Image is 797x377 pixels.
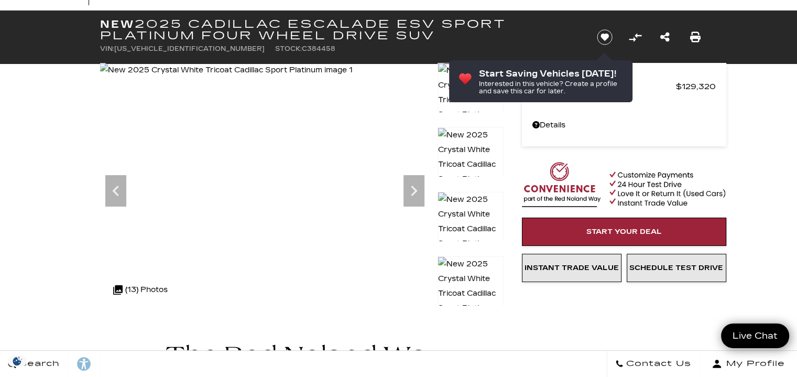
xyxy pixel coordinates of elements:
[16,357,60,371] span: Search
[100,18,580,41] h1: 2025 Cadillac Escalade ESV Sport Platinum Four Wheel Drive SUV
[700,351,797,377] button: Open user profile menu
[438,192,504,266] img: New 2025 Crystal White Tricoat Cadillac Sport Platinum image 3
[690,30,701,45] a: Print this New 2025 Cadillac Escalade ESV Sport Platinum Four Wheel Drive SUV
[586,228,662,236] span: Start Your Deal
[607,351,700,377] a: Contact Us
[532,79,676,94] span: MSRP
[403,175,424,207] div: Next
[676,79,716,94] span: $129,320
[100,18,135,30] strong: New
[624,357,691,371] span: Contact Us
[114,45,265,52] span: [US_VEHICLE_IDENTIFICATION_NUMBER]
[105,175,126,207] div: Previous
[100,45,114,52] span: VIN:
[100,63,353,78] img: New 2025 Crystal White Tricoat Cadillac Sport Platinum image 1
[302,45,335,52] span: C384458
[722,357,785,371] span: My Profile
[532,79,716,94] a: MSRP $129,320
[5,356,29,367] img: Opt-Out Icon
[525,264,619,272] span: Instant Trade Value
[721,324,789,348] a: Live Chat
[108,277,173,303] div: (13) Photos
[727,330,783,342] span: Live Chat
[627,254,726,282] a: Schedule Test Drive
[629,264,723,272] span: Schedule Test Drive
[660,30,670,45] a: Share this New 2025 Cadillac Escalade ESV Sport Platinum Four Wheel Drive SUV
[532,118,716,133] a: Details
[438,256,504,331] img: New 2025 Crystal White Tricoat Cadillac Sport Platinum image 4
[522,254,621,282] a: Instant Trade Value
[522,218,726,246] a: Start Your Deal
[627,29,643,45] button: Compare Vehicle
[438,127,504,202] img: New 2025 Crystal White Tricoat Cadillac Sport Platinum image 2
[275,45,302,52] span: Stock:
[5,356,29,367] section: Click to Open Cookie Consent Modal
[438,63,504,137] img: New 2025 Crystal White Tricoat Cadillac Sport Platinum image 1
[593,29,616,46] button: Save vehicle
